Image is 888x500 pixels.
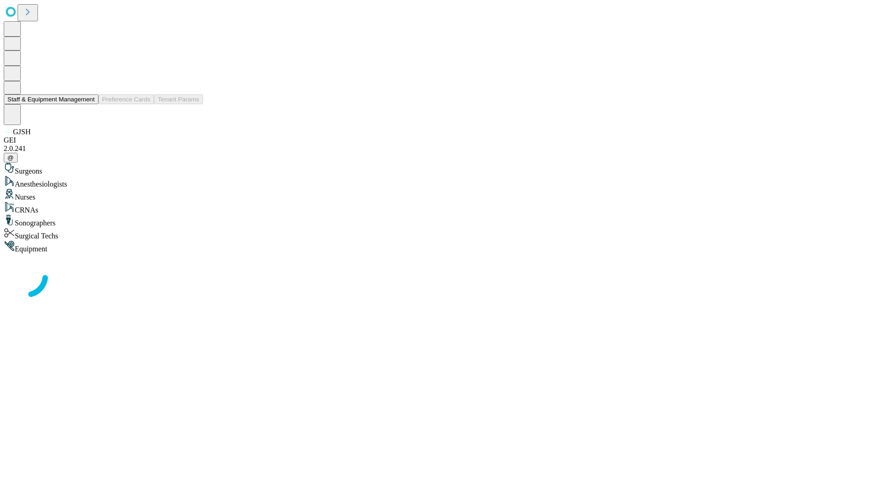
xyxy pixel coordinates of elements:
[4,153,18,162] button: @
[4,144,884,153] div: 2.0.241
[4,188,884,201] div: Nurses
[4,94,99,104] button: Staff & Equipment Management
[4,136,884,144] div: GEI
[13,128,31,136] span: GJSH
[4,227,884,240] div: Surgical Techs
[4,175,884,188] div: Anesthesiologists
[4,162,884,175] div: Surgeons
[4,214,884,227] div: Sonographers
[7,154,14,161] span: @
[4,240,884,253] div: Equipment
[154,94,203,104] button: Tenant Params
[4,201,884,214] div: CRNAs
[99,94,154,104] button: Preference Cards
